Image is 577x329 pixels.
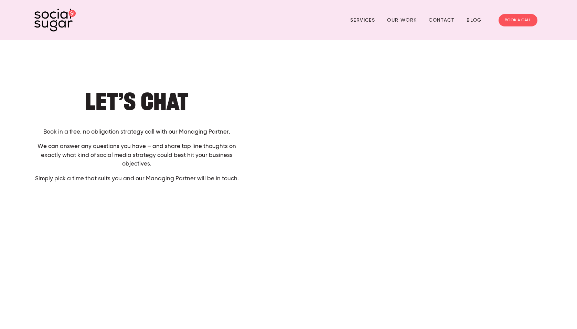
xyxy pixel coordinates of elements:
iframe: Select a Date & Time - Calendly [251,68,543,308]
p: Book in a free, no obligation strategy call with our Managing Partner. [34,128,239,137]
h1: Let’s Chat [34,91,239,112]
p: We can answer any questions you have – and share top line thoughts on exactly what kind of social... [34,142,239,169]
a: Contact [429,15,455,25]
img: SocialSugar [34,9,76,32]
a: BOOK A CALL [499,14,537,26]
p: Simply pick a time that suits you and our Managing Partner will be in touch. [34,174,239,183]
a: Blog [467,15,482,25]
a: Our Work [387,15,417,25]
a: Services [350,15,375,25]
